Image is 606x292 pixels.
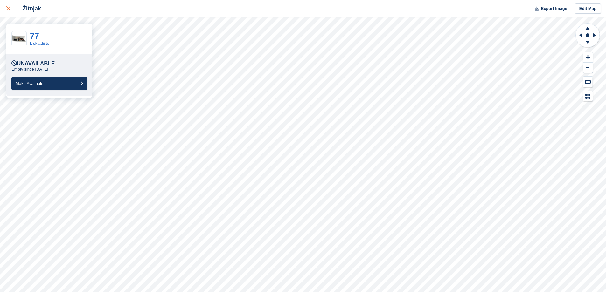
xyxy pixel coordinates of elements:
a: L skladište [30,41,49,46]
img: container-lg-1024x492.png [12,35,26,42]
a: 77 [30,31,39,41]
span: Export Image [541,5,567,12]
button: Zoom Out [583,63,593,73]
button: Export Image [531,3,567,14]
p: Empty since [DATE] [11,67,48,72]
a: Edit Map [575,3,601,14]
div: Unavailable [11,60,55,67]
span: Make Available [16,81,43,86]
button: Make Available [11,77,87,90]
button: Zoom In [583,52,593,63]
div: Žitnjak [17,5,41,12]
button: Map Legend [583,91,593,101]
button: Keyboard Shortcuts [583,77,593,87]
